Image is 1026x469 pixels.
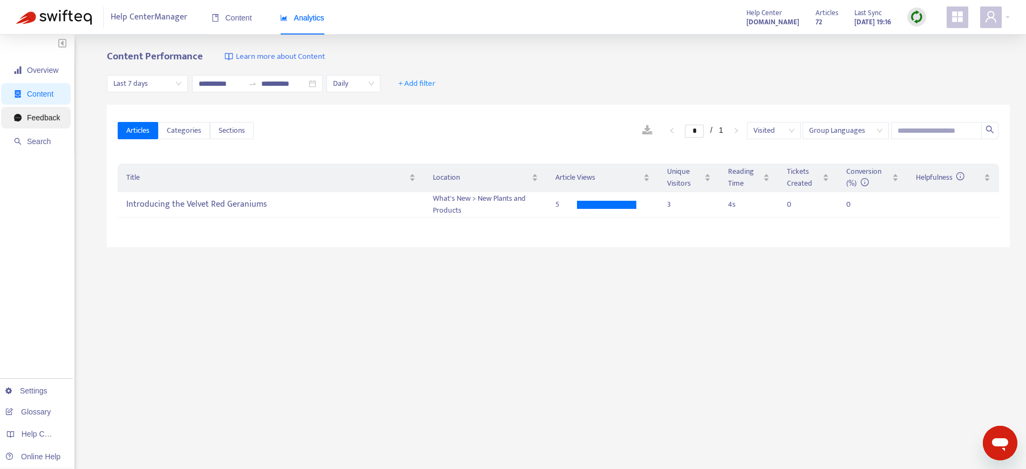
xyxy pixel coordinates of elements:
span: Title [126,172,407,183]
span: Daily [333,76,374,92]
span: Last Sync [854,7,882,19]
span: Categories [167,125,201,137]
span: message [14,114,22,121]
span: Analytics [280,13,324,22]
span: area-chart [280,14,288,22]
span: Overview [27,66,58,74]
span: Helpfulness [916,171,965,183]
li: 1/1 [685,124,723,137]
span: search [14,138,22,145]
span: Sections [219,125,245,137]
div: 0 [787,199,808,210]
img: image-link [225,52,233,61]
div: 3 [667,199,711,210]
th: Location [424,164,547,192]
span: user [984,10,997,23]
iframe: Button to launch messaging window [983,426,1017,460]
b: Content Performance [107,48,203,65]
button: left [663,124,681,137]
span: Last 7 days [113,76,181,92]
button: Categories [158,122,210,139]
span: / [710,126,712,134]
span: Visited [753,123,794,139]
a: Glossary [5,407,51,416]
th: Tickets Created [778,164,838,192]
span: Help Center [746,7,782,19]
span: Learn more about Content [236,51,325,63]
span: swap-right [248,79,257,88]
div: 0 [846,199,868,210]
strong: 72 [816,16,822,28]
span: Content [27,90,53,98]
button: Sections [210,122,254,139]
a: Online Help [5,452,60,461]
div: 5 [555,199,577,210]
span: Articles [816,7,838,19]
span: Search [27,137,51,146]
img: Swifteq [16,10,92,25]
span: Unique Visitors [667,166,703,189]
span: search [986,125,994,134]
td: What's New > New Plants and Products [424,192,547,217]
th: Unique Visitors [658,164,720,192]
img: sync.dc5367851b00ba804db3.png [910,10,923,24]
li: Next Page [728,124,745,137]
span: Reading Time [728,166,761,189]
button: + Add filter [390,75,444,92]
span: appstore [951,10,964,23]
a: [DOMAIN_NAME] [746,16,799,28]
span: Conversion (%) [846,165,881,189]
span: to [248,79,257,88]
span: Help Center Manager [111,7,187,28]
button: Articles [118,122,158,139]
strong: [DATE] 19:16 [854,16,891,28]
span: Content [212,13,252,22]
th: Title [118,164,424,192]
button: right [728,124,745,137]
th: Reading Time [719,164,778,192]
span: signal [14,66,22,74]
span: left [669,127,675,134]
span: Article Views [555,172,641,183]
span: Feedback [27,113,60,122]
span: Group Languages [809,123,882,139]
span: Tickets Created [787,166,820,189]
div: Introducing the Velvet Red Geraniums [126,196,416,214]
span: container [14,90,22,98]
span: + Add filter [398,77,436,90]
a: Learn more about Content [225,51,325,63]
span: right [733,127,739,134]
span: Articles [126,125,150,137]
span: Help Centers [22,430,66,438]
span: book [212,14,219,22]
span: Location [433,172,529,183]
li: Previous Page [663,124,681,137]
a: Settings [5,386,47,395]
div: 4 s [728,199,770,210]
th: Article Views [547,164,658,192]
